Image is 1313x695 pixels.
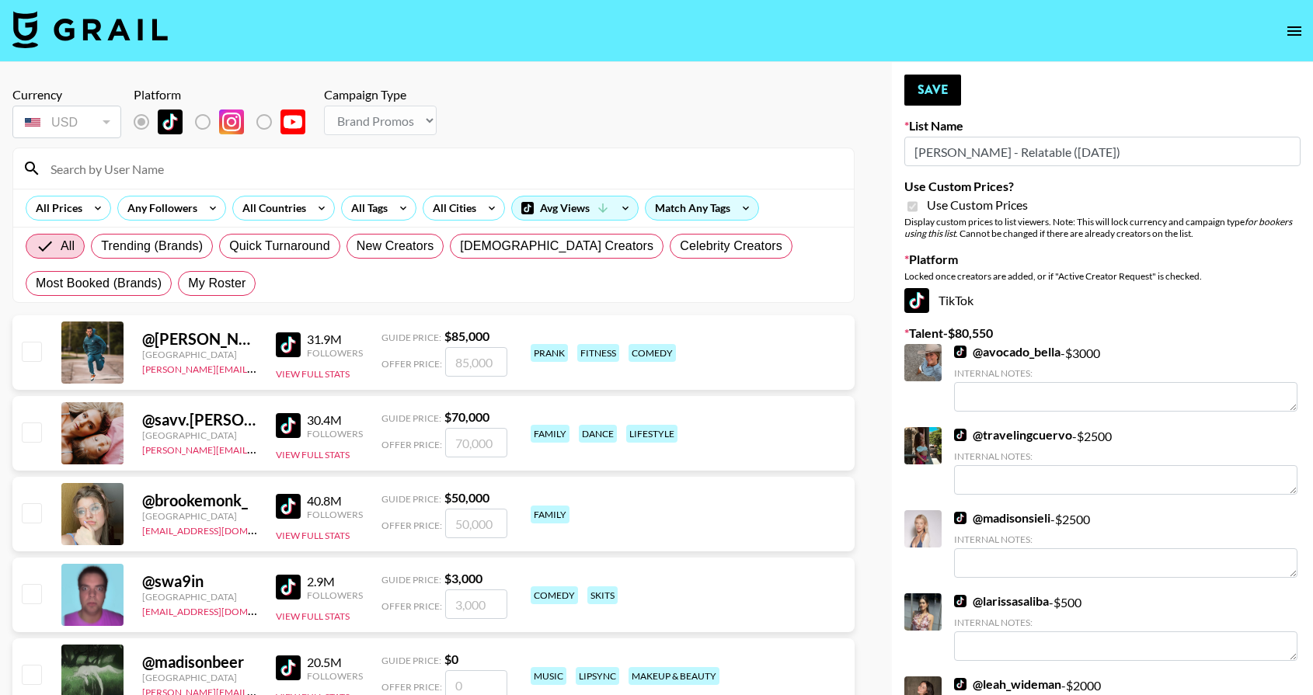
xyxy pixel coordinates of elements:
[531,667,566,685] div: music
[276,575,301,599] img: TikTok
[954,676,1061,692] a: @leah_wideman
[381,681,442,693] span: Offer Price:
[954,617,1297,628] div: Internal Notes:
[142,349,257,360] div: [GEOGRAPHIC_DATA]
[142,410,257,429] div: @ savv.[PERSON_NAME]
[12,87,121,103] div: Currency
[307,347,363,359] div: Followers
[904,325,1301,341] label: Talent - $ 80,550
[512,196,638,220] div: Avg Views
[142,672,257,683] div: [GEOGRAPHIC_DATA]
[276,655,301,680] img: TikTok
[444,328,489,343] strong: $ 85,000
[142,329,257,349] div: @ [PERSON_NAME].[PERSON_NAME]
[381,412,441,424] span: Guide Price:
[12,103,121,141] div: Currency is locked to USD
[61,237,75,255] span: All
[142,429,257,441] div: [GEOGRAPHIC_DATA]
[307,574,363,589] div: 2.9M
[307,655,363,670] div: 20.5M
[324,87,437,103] div: Campaign Type
[954,533,1297,545] div: Internal Notes:
[444,571,482,586] strong: $ 3,000
[381,600,442,612] span: Offer Price:
[101,237,203,255] span: Trending (Brands)
[307,670,363,682] div: Followers
[229,237,330,255] span: Quick Turnaround
[444,409,489,424] strong: $ 70,000
[276,332,301,357] img: TikTok
[954,344,1297,412] div: - $ 3000
[531,506,569,523] div: family
[307,332,363,347] div: 31.9M
[142,603,298,617] a: [EMAIL_ADDRESS][DOMAIN_NAME]
[954,510,1050,526] a: @madisonsieli
[954,512,966,524] img: TikTok
[904,118,1301,134] label: List Name
[954,595,966,607] img: TikTok
[276,610,350,622] button: View Full Stats
[142,510,257,522] div: [GEOGRAPHIC_DATA]
[954,593,1049,609] a: @larissasaliba
[954,344,1060,360] a: @avocado_bella
[276,494,301,519] img: TikTok
[342,196,391,220] div: All Tags
[307,509,363,520] div: Followers
[927,197,1028,213] span: Use Custom Prices
[188,274,246,293] span: My Roster
[142,360,372,375] a: [PERSON_NAME][EMAIL_ADDRESS][DOMAIN_NAME]
[904,270,1301,282] div: Locked once creators are added, or if "Active Creator Request" is checked.
[576,667,619,685] div: lipsync
[904,216,1301,239] div: Display custom prices to list viewers. Note: This will lock currency and campaign type . Cannot b...
[280,109,305,134] img: YouTube
[307,493,363,509] div: 40.8M
[381,358,442,370] span: Offer Price:
[954,429,966,441] img: TikTok
[445,589,507,619] input: 3,000
[531,425,569,443] div: family
[954,450,1297,462] div: Internal Notes:
[158,109,183,134] img: TikTok
[680,237,782,255] span: Celebrity Creators
[904,252,1301,267] label: Platform
[460,237,653,255] span: [DEMOGRAPHIC_DATA] Creators
[626,425,677,443] div: lifestyle
[357,237,434,255] span: New Creators
[142,491,257,510] div: @ brookemonk_
[954,427,1072,443] a: @travelingcuervo
[954,346,966,358] img: TikTok
[954,510,1297,578] div: - $ 2500
[904,288,1301,313] div: TikTok
[954,678,966,690] img: TikTok
[531,586,578,604] div: comedy
[118,196,200,220] div: Any Followers
[134,87,318,103] div: Platform
[1279,16,1310,47] button: open drawer
[142,652,257,672] div: @ madisonbeer
[423,196,479,220] div: All Cities
[587,586,618,604] div: skits
[12,11,168,48] img: Grail Talent
[381,655,441,666] span: Guide Price:
[904,179,1301,194] label: Use Custom Prices?
[629,667,719,685] div: makeup & beauty
[904,288,929,313] img: TikTok
[276,530,350,541] button: View Full Stats
[904,75,961,106] button: Save
[381,439,442,450] span: Offer Price:
[445,428,507,457] input: 70,000
[142,572,257,591] div: @ swa9in
[219,109,244,134] img: Instagram
[307,412,363,428] div: 30.4M
[531,344,568,362] div: prank
[307,428,363,440] div: Followers
[954,367,1297,379] div: Internal Notes:
[646,196,758,220] div: Match Any Tags
[629,344,676,362] div: comedy
[579,425,617,443] div: dance
[444,652,458,666] strong: $ 0
[954,427,1297,495] div: - $ 2500
[276,413,301,438] img: TikTok
[381,493,441,505] span: Guide Price:
[142,591,257,603] div: [GEOGRAPHIC_DATA]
